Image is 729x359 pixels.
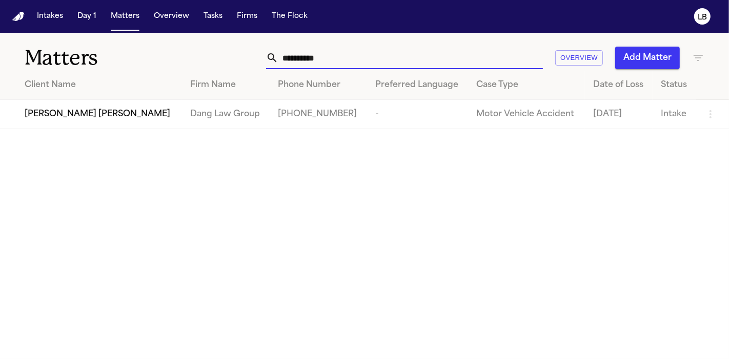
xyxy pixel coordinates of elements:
button: Day 1 [73,7,100,26]
div: Status [661,79,688,91]
h1: Matters [25,45,212,71]
div: Case Type [476,79,576,91]
td: [DATE] [585,100,653,129]
td: Dang Law Group [182,100,270,129]
button: Matters [107,7,144,26]
span: [PERSON_NAME] [PERSON_NAME] [25,108,170,120]
div: Firm Name [190,79,261,91]
a: Home [12,12,25,22]
button: Firms [233,7,261,26]
img: Finch Logo [12,12,25,22]
div: Client Name [25,79,174,91]
td: Intake [653,100,696,129]
button: The Flock [268,7,312,26]
td: Motor Vehicle Accident [468,100,584,129]
button: Overview [150,7,193,26]
td: [PHONE_NUMBER] [270,100,367,129]
button: Overview [555,50,603,66]
button: Intakes [33,7,67,26]
div: Phone Number [278,79,359,91]
div: Preferred Language [375,79,460,91]
button: Add Matter [615,47,680,69]
button: Tasks [199,7,227,26]
td: - [367,100,469,129]
div: Date of Loss [593,79,645,91]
